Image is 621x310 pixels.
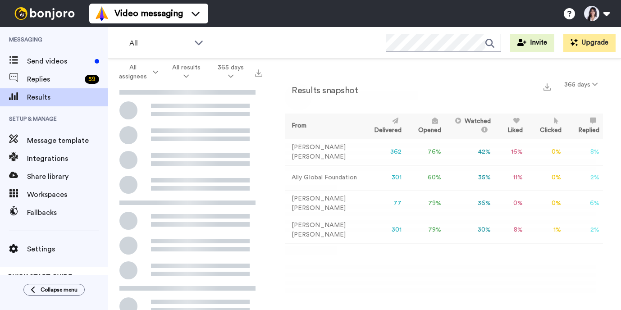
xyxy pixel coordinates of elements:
td: 0 % [526,139,565,165]
td: 8 % [494,217,526,243]
td: 8 % [565,139,603,165]
button: Collapse menu [23,284,85,296]
button: All assignees [110,59,164,85]
th: Watched [445,114,494,139]
td: [PERSON_NAME] [PERSON_NAME] [285,190,361,217]
span: All [129,38,190,49]
td: 0 % [494,190,526,217]
td: Ally Global Foundation [285,165,361,190]
td: [PERSON_NAME] [PERSON_NAME] [285,139,361,165]
button: Export a summary of each team member’s results that match this filter now. [541,80,553,93]
td: 2 % [565,165,603,190]
td: 301 [361,217,405,243]
th: Opened [405,114,445,139]
td: 1 % [526,217,565,243]
span: Workspaces [27,189,108,200]
td: 42 % [445,139,494,165]
th: From [285,114,361,139]
span: Send videos [27,56,91,67]
td: 0 % [526,165,565,190]
div: 59 [85,75,99,84]
td: 30 % [445,217,494,243]
img: export.svg [255,69,262,77]
td: 2 % [565,217,603,243]
span: Video messaging [114,7,183,20]
span: All assignees [115,63,151,81]
td: 77 [361,190,405,217]
th: Liked [494,114,526,139]
td: [PERSON_NAME] [PERSON_NAME] [285,217,361,243]
button: 365 days [209,59,252,85]
img: vm-color.svg [95,6,109,21]
span: Fallbacks [27,207,108,218]
td: 76 % [405,139,445,165]
td: 35 % [445,165,494,190]
th: Delivered [361,114,405,139]
td: 79 % [405,217,445,243]
span: Message template [27,135,108,146]
td: 60 % [405,165,445,190]
img: export.svg [543,83,551,91]
span: QUICK START GUIDE [7,274,72,280]
td: 36 % [445,190,494,217]
td: 6 % [565,190,603,217]
td: 362 [361,139,405,165]
span: Results [27,92,108,103]
td: 16 % [494,139,526,165]
button: All results [164,59,209,85]
th: Replied [565,114,603,139]
span: Integrations [27,153,108,164]
button: Invite [510,34,554,52]
span: Replies [27,74,81,85]
button: 365 days [559,77,603,93]
span: Share library [27,171,108,182]
button: Upgrade [563,34,616,52]
th: Clicked [526,114,565,139]
td: 301 [361,165,405,190]
td: 79 % [405,190,445,217]
h2: Results snapshot [285,86,358,96]
span: Collapse menu [41,286,78,293]
span: Settings [27,244,108,255]
button: Export all results that match these filters now. [252,65,265,79]
td: 0 % [526,190,565,217]
td: 11 % [494,165,526,190]
img: bj-logo-header-white.svg [11,7,78,20]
